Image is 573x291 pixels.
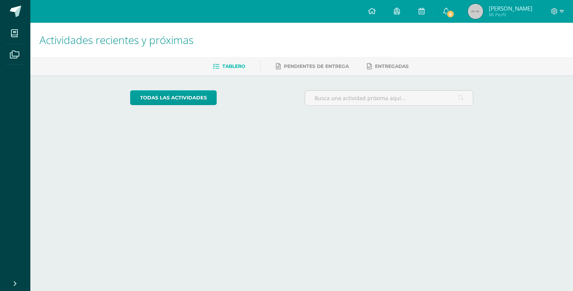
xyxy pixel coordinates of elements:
span: Entregadas [375,63,409,69]
span: Pendientes de entrega [284,63,349,69]
a: todas las Actividades [130,90,217,105]
span: [PERSON_NAME] [489,5,532,12]
a: Entregadas [367,60,409,72]
span: Mi Perfil [489,11,532,18]
input: Busca una actividad próxima aquí... [305,91,473,105]
a: Tablero [213,60,245,72]
a: Pendientes de entrega [276,60,349,72]
span: Actividades recientes y próximas [39,33,194,47]
span: Tablero [222,63,245,69]
img: 45x45 [468,4,483,19]
span: 5 [446,10,455,18]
